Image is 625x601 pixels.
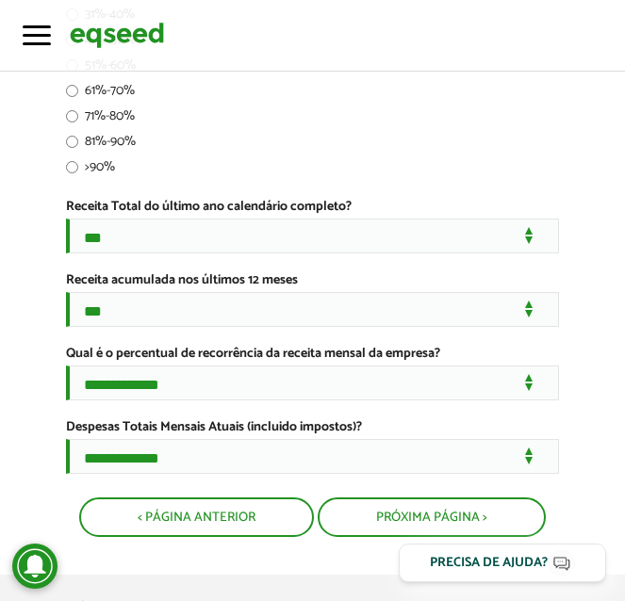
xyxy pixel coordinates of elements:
[66,110,135,129] label: 71%-80%
[66,421,362,434] label: Despesas Totais Mensais Atuais (incluido impostos)?
[79,497,314,537] button: < Página Anterior
[66,201,352,214] label: Receita Total do último ano calendário completo?
[66,348,440,361] label: Qual é o percentual de recorrência da receita mensal da empresa?
[66,85,78,97] input: 61%-70%
[66,110,78,122] input: 71%-80%
[318,497,546,537] button: Próxima Página >
[66,274,298,287] label: Receita acumulada nos últimos 12 meses
[70,20,164,51] img: EqSeed
[66,136,136,154] label: 81%-90%
[66,161,78,173] input: >90%
[66,161,115,180] label: >90%
[66,85,135,104] label: 61%-70%
[66,136,78,148] input: 81%-90%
